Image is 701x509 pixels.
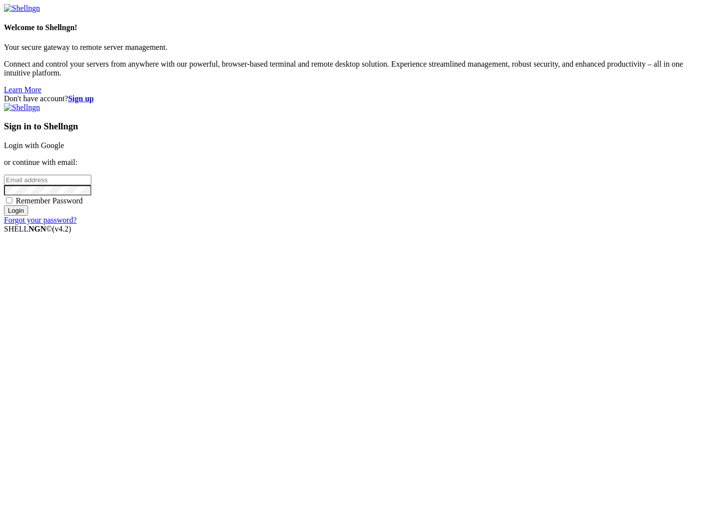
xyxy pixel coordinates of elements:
img: Shellngn [4,4,40,13]
p: Connect and control your servers from anywhere with our powerful, browser-based terminal and remo... [4,60,697,78]
p: Your secure gateway to remote server management. [4,43,697,52]
a: Forgot your password? [4,216,77,224]
h3: Sign in to Shellngn [4,121,697,132]
span: 4.2.0 [52,225,72,233]
a: Learn More [4,85,41,94]
input: Login [4,205,28,216]
img: Shellngn [4,103,40,112]
a: Login with Google [4,141,64,150]
h4: Welcome to Shellngn! [4,23,697,32]
div: Don't have account? [4,94,697,103]
p: or continue with email: [4,158,697,167]
input: Remember Password [6,197,12,203]
span: SHELL © [4,225,71,233]
b: NGN [29,225,46,233]
a: Sign up [68,94,94,103]
span: Remember Password [16,196,83,205]
input: Email address [4,175,91,185]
